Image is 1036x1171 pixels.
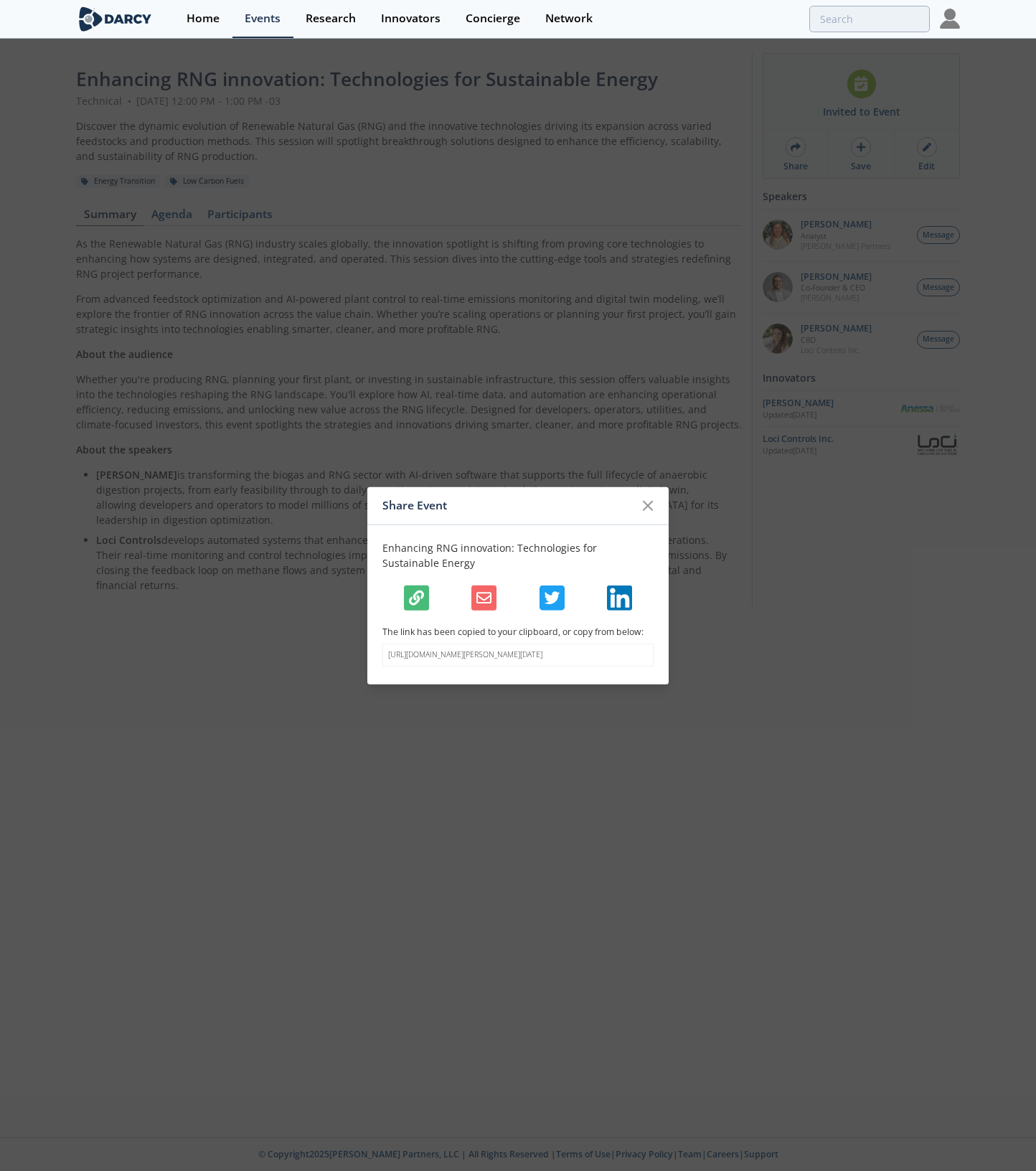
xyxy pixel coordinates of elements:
div: Network [545,13,593,24]
div: Events [245,13,281,24]
img: logo-wide.svg [76,6,154,32]
img: Shares [540,585,565,611]
input: Advanced Search [809,6,930,32]
div: Home [187,13,220,24]
p: [URL][DOMAIN_NAME][PERSON_NAME][DATE] [388,649,648,661]
img: Shares [607,585,632,611]
p: The link has been copied to your clipboard, or copy from below: [382,626,654,639]
div: Concierge [466,13,520,24]
div: Innovators [381,13,441,24]
p: Enhancing RNG innovation: Technologies for Sustainable Energy [382,540,654,570]
div: Research [306,13,356,24]
div: Share Event [382,492,634,519]
img: Profile [940,9,960,29]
